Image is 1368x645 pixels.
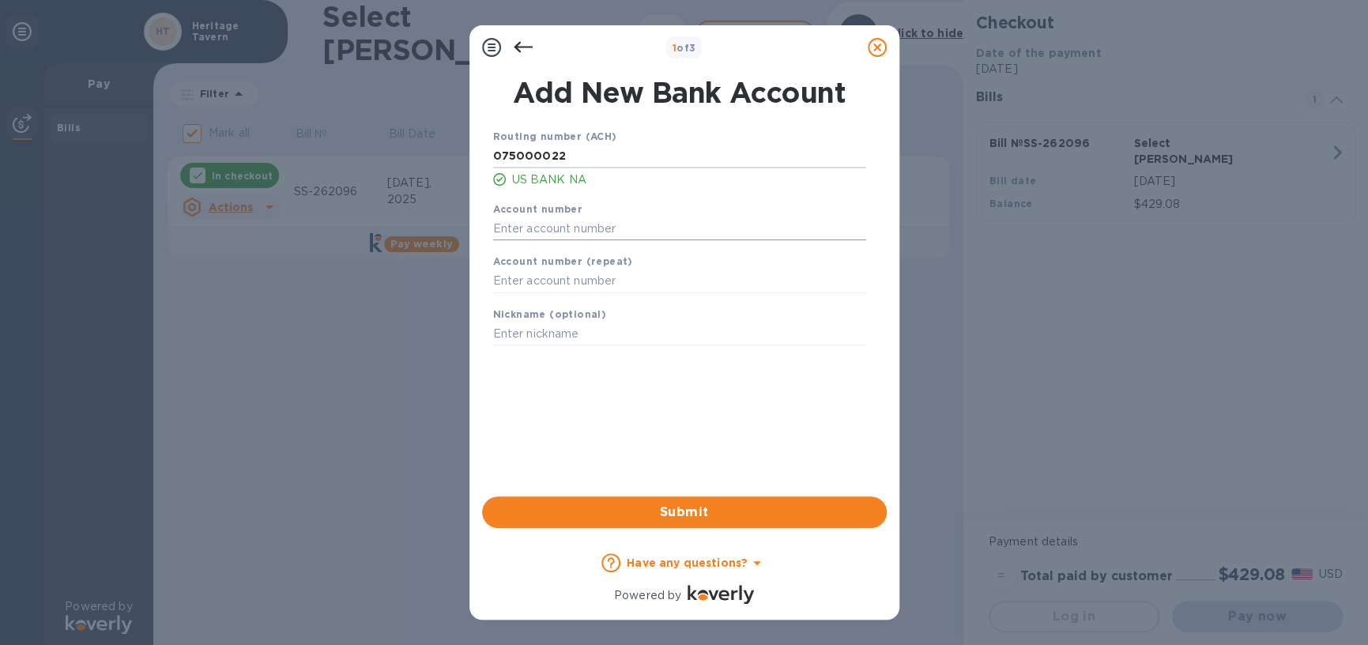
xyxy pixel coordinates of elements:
[627,556,748,569] b: Have any questions?
[495,503,874,522] span: Submit
[673,42,696,54] b: of 3
[493,203,583,215] b: Account number
[484,76,876,109] h1: Add New Bank Account
[493,145,866,168] input: Enter routing number
[688,585,754,604] img: Logo
[673,42,676,54] span: 1
[493,308,607,320] b: Nickname (optional)
[493,255,633,267] b: Account number (repeat)
[493,130,617,142] b: Routing number (ACH)
[482,496,887,528] button: Submit
[512,172,866,188] p: US BANK NA
[493,270,866,293] input: Enter account number
[493,217,866,240] input: Enter account number
[493,322,866,346] input: Enter nickname
[614,587,681,604] p: Powered by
